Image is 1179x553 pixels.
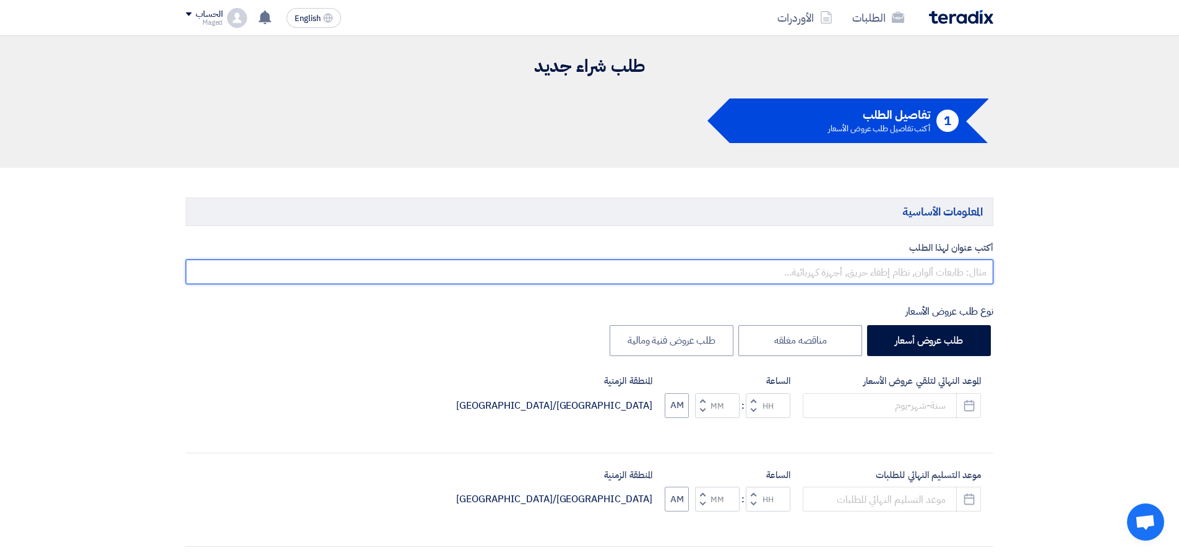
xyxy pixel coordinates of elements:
[803,374,981,388] label: الموعد النهائي لتلقي عروض الأسعار
[665,487,689,512] button: AM
[665,468,790,482] label: الساعة
[665,374,790,388] label: الساعة
[295,14,321,23] span: English
[695,487,740,512] input: Minutes
[746,393,790,418] input: Hours
[186,198,993,225] h5: المعلومات الأساسية
[867,325,991,356] label: طلب عروض أسعار
[740,492,746,507] div: :
[456,398,652,413] div: [GEOGRAPHIC_DATA]/[GEOGRAPHIC_DATA]
[738,325,862,356] label: مناقصه مغلقه
[803,468,981,482] label: موعد التسليم النهائي للطلبات
[936,110,959,132] div: 1
[803,393,981,418] input: سنة-شهر-يوم
[828,110,930,121] h5: تفاصيل الطلب
[186,241,993,255] label: أكتب عنوان لهذا الطلب
[767,3,842,32] a: الأوردرات
[695,393,740,418] input: Minutes
[196,9,222,20] div: الحساب
[186,19,222,26] div: Maged
[186,304,993,319] div: نوع طلب عروض الأسعار
[287,8,341,28] button: English
[803,487,981,512] input: موعد التسليم النهائي للطلبات
[456,468,652,482] label: المنطقة الزمنية
[746,487,790,512] input: Hours
[456,374,652,388] label: المنطقة الزمنية
[828,124,930,133] div: أكتب تفاصيل طلب عروض الأسعار
[227,8,247,28] img: profile_test.png
[929,10,993,24] img: Teradix logo
[665,393,689,418] button: AM
[842,3,914,32] a: الطلبات
[1127,503,1164,541] a: Open chat
[740,398,746,413] div: :
[186,54,993,79] h2: طلب شراء جديد
[610,325,733,356] label: طلب عروض فنية ومالية
[186,259,993,284] input: مثال: طابعات ألوان, نظام إطفاء حريق, أجهزة كهربائية...
[456,492,652,507] div: [GEOGRAPHIC_DATA]/[GEOGRAPHIC_DATA]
